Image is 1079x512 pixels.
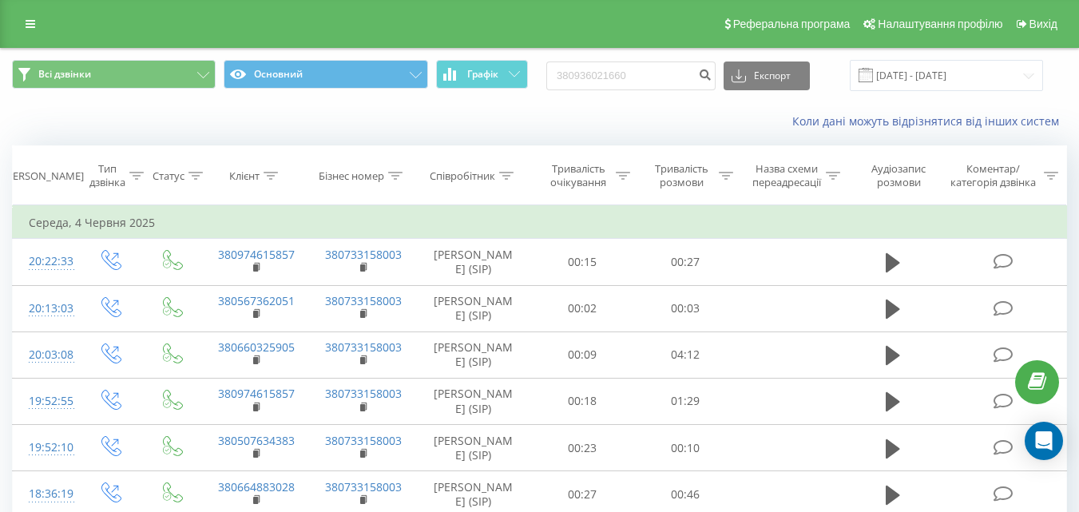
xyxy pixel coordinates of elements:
a: 380974615857 [218,386,295,401]
div: Тип дзвінка [89,162,125,189]
td: 00:27 [634,239,737,285]
a: 380567362051 [218,293,295,308]
div: Коментар/категорія дзвінка [946,162,1040,189]
div: [PERSON_NAME] [3,169,84,183]
div: Аудіозапис розмови [859,162,939,189]
td: 00:03 [634,285,737,331]
a: 380507634383 [218,433,295,448]
span: Графік [467,69,498,80]
a: 380733158003 [325,479,402,494]
div: Клієнт [229,169,260,183]
div: 20:22:33 [29,246,62,277]
input: Пошук за номером [546,62,716,90]
div: Open Intercom Messenger [1025,422,1063,460]
div: Назва схеми переадресації [752,162,822,189]
a: Коли дані можуть відрізнятися вiд інших систем [792,113,1067,129]
span: Всі дзвінки [38,68,91,81]
td: 00:10 [634,425,737,471]
td: 00:09 [531,331,634,378]
td: [PERSON_NAME] (SIP) [416,425,531,471]
div: 19:52:55 [29,386,62,417]
td: 00:02 [531,285,634,331]
div: 19:52:10 [29,432,62,463]
button: Експорт [724,62,810,90]
td: 04:12 [634,331,737,378]
td: 01:29 [634,378,737,424]
div: Співробітник [430,169,495,183]
span: Реферальна програма [733,18,851,30]
div: 18:36:19 [29,478,62,510]
a: 380733158003 [325,339,402,355]
td: 00:23 [531,425,634,471]
a: 380733158003 [325,433,402,448]
td: 00:18 [531,378,634,424]
a: 380664883028 [218,479,295,494]
td: Середа, 4 Червня 2025 [13,207,1067,239]
button: Графік [436,60,528,89]
span: Налаштування профілю [878,18,1002,30]
td: [PERSON_NAME] (SIP) [416,285,531,331]
div: Тривалість розмови [649,162,715,189]
a: 380733158003 [325,293,402,308]
button: Всі дзвінки [12,60,216,89]
a: 380733158003 [325,386,402,401]
div: 20:03:08 [29,339,62,371]
div: 20:13:03 [29,293,62,324]
span: Вихід [1029,18,1057,30]
button: Основний [224,60,427,89]
td: [PERSON_NAME] (SIP) [416,378,531,424]
td: [PERSON_NAME] (SIP) [416,331,531,378]
td: 00:15 [531,239,634,285]
div: Тривалість очікування [545,162,612,189]
td: [PERSON_NAME] (SIP) [416,239,531,285]
a: 380733158003 [325,247,402,262]
a: 380660325905 [218,339,295,355]
a: 380974615857 [218,247,295,262]
div: Статус [153,169,184,183]
div: Бізнес номер [319,169,384,183]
